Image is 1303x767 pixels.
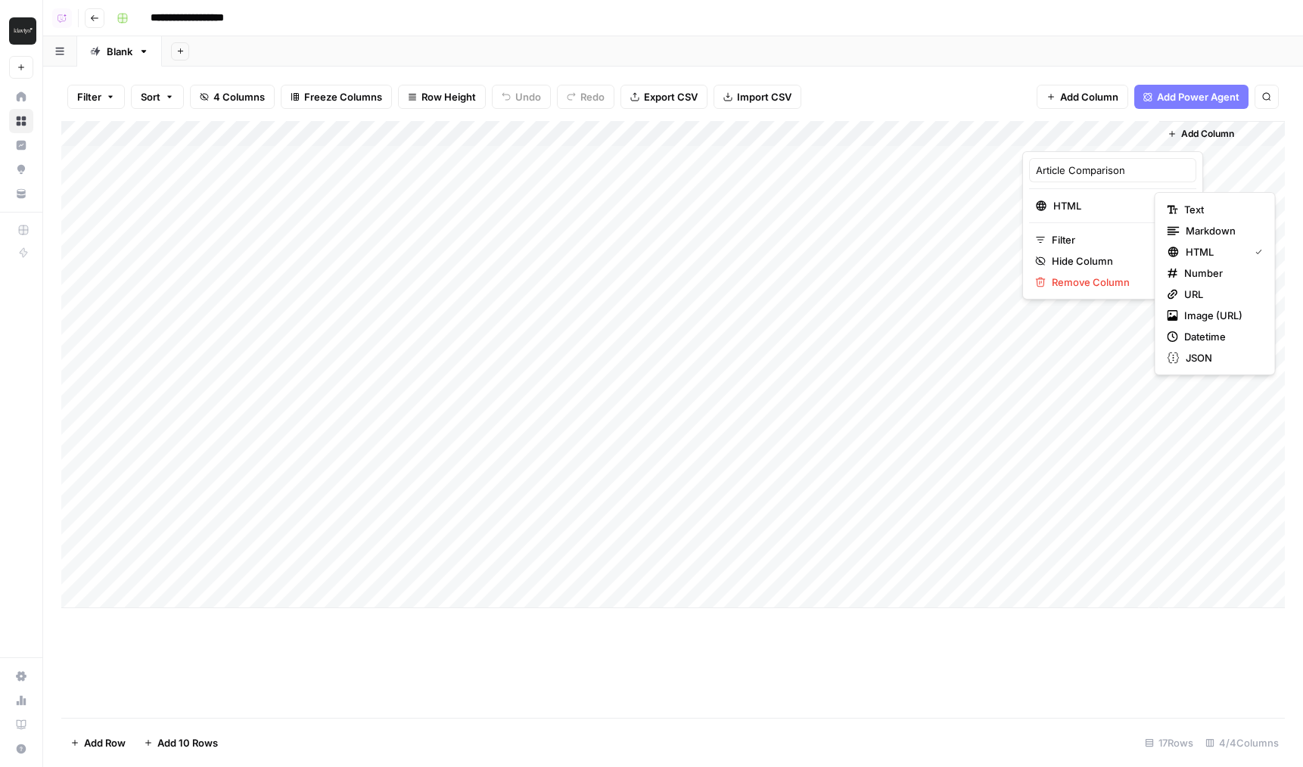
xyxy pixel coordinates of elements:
span: URL [1184,287,1257,302]
button: Add Column [1162,124,1240,144]
span: JSON [1186,350,1257,365]
span: Add Column [1181,127,1234,141]
span: Markdown [1186,223,1257,238]
span: Image (URL) [1184,308,1257,323]
span: Number [1184,265,1257,281]
span: HTML [1186,244,1243,259]
span: Datetime [1184,329,1257,344]
span: HTML [1053,198,1169,213]
span: Text [1184,202,1257,217]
